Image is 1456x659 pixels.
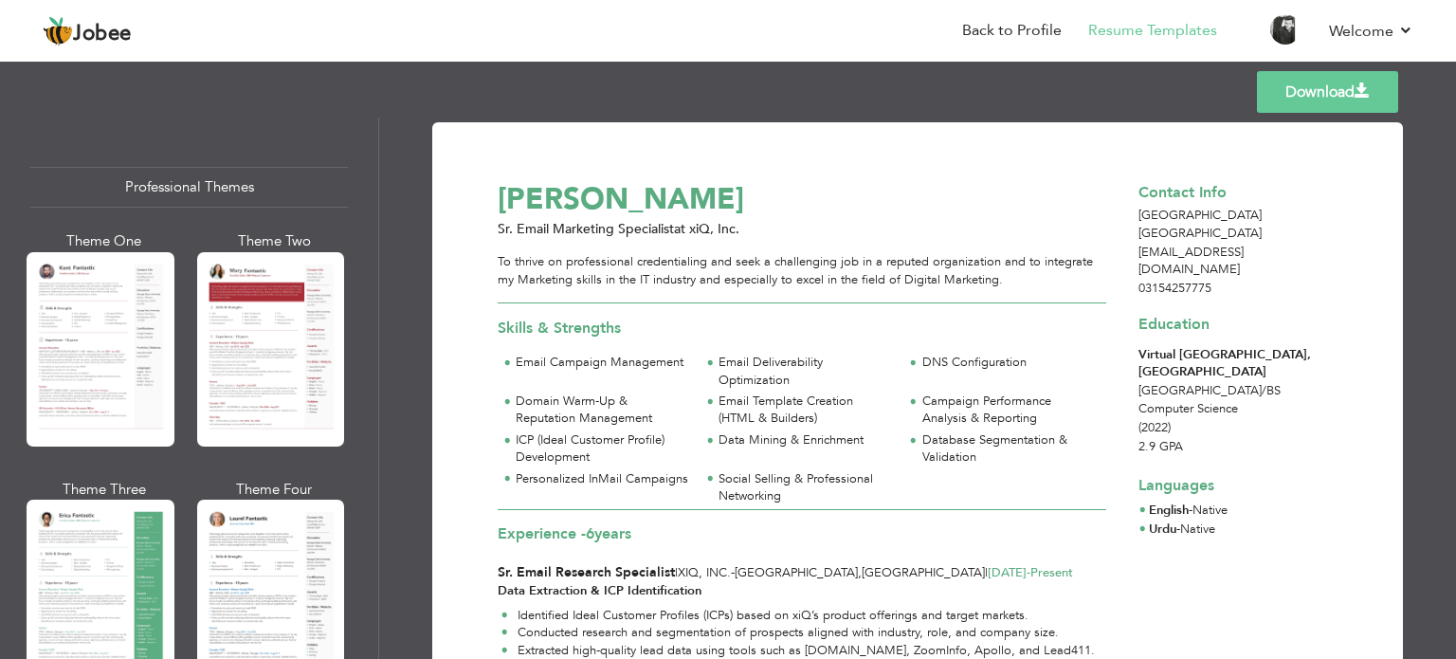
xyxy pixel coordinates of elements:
[1138,207,1262,224] span: [GEOGRAPHIC_DATA]
[43,16,73,46] img: jobee.io
[858,564,862,581] span: ,
[922,431,1096,467] div: Database Segmentation & Validation
[719,393,892,428] div: Email Template Creation (HTML & Builders)
[586,523,631,545] label: years
[201,480,349,500] div: Theme Four
[1138,225,1262,242] span: [GEOGRAPHIC_DATA]
[30,231,178,251] div: Theme One
[1138,280,1211,297] span: 03154257775
[1138,419,1171,436] span: (2022)
[1149,521,1176,538] span: Urdu
[1138,382,1281,417] span: [GEOGRAPHIC_DATA] BS Computer Science
[516,470,689,488] div: Personalized InMail Campaigns
[1270,14,1301,45] img: Profile Img
[719,431,892,449] div: Data Mining & Enrichment
[498,523,1106,549] div: Experience -
[985,564,988,581] span: |
[30,480,178,500] div: Theme Three
[719,470,892,505] div: Social Selling & Professional Networking
[201,231,349,251] div: Theme Two
[1138,314,1210,335] span: Education
[43,16,132,46] a: Jobee
[501,624,1095,642] li: Conducted research and segmentation of prospects aligned with industry, role, and company size.
[1138,244,1244,279] span: [EMAIL_ADDRESS][DOMAIN_NAME]
[1149,521,1215,540] li: Native
[735,564,858,581] span: [GEOGRAPHIC_DATA]
[678,564,731,581] span: xiQ, Inc.
[501,607,1095,625] li: Identified Ideal Customer Profiles (ICPs) based on xiQ’s product offerings and target markets.
[498,563,675,581] span: Sr. Email Research Specialist
[498,582,701,599] strong: Data Extraction & ICP Identification
[73,24,132,45] span: Jobee
[498,253,1106,288] div: To thrive on professional credentialing and seek a challenging job in a reputed organization and ...
[1138,346,1327,381] div: Virtual [GEOGRAPHIC_DATA], [GEOGRAPHIC_DATA]
[586,523,594,544] span: 6
[1149,502,1228,521] li: Native
[862,564,985,581] span: [GEOGRAPHIC_DATA]
[1176,521,1180,538] span: -
[498,220,674,238] span: Sr. Email Marketing Specialist
[30,167,348,208] div: Professional Themes
[1149,502,1189,519] span: English
[922,393,1096,428] div: Campaign Performance Analysis & Reporting
[498,318,621,339] span: Skills & Strengths
[516,393,689,428] div: Domain Warm-Up & Reputation Management
[1027,564,1030,581] span: -
[962,20,1062,42] a: Back to Profile
[988,564,1073,581] span: [DATE] Present
[1329,20,1413,43] a: Welcome
[1257,71,1398,113] a: Download
[1138,461,1214,497] span: Languages
[1138,182,1227,203] span: Contact Info
[731,564,735,581] span: -
[516,431,689,467] div: ICP (Ideal Customer Profile) Development
[675,564,678,581] span: |
[1262,382,1266,399] span: /
[922,354,1096,372] div: DNS Configuration
[1138,438,1183,455] span: 2.9 GPA
[1189,502,1192,519] span: -
[719,354,892,389] div: Email Deliverability Optimization
[1088,20,1217,42] a: Resume Templates
[487,178,1138,220] div: [PERSON_NAME]
[516,354,689,372] div: Email Campaign Management
[674,220,739,238] span: at xiQ, Inc.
